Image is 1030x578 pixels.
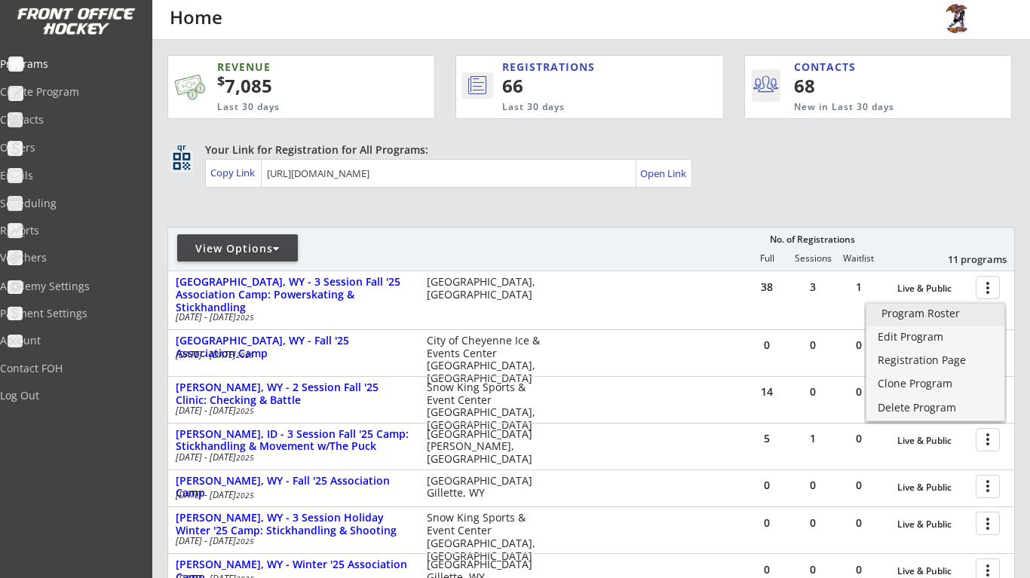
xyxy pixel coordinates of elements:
[790,282,835,292] div: 3
[176,512,411,537] div: [PERSON_NAME], WY - 3 Session Holiday Winter '25 Camp: Stickhandling & Shooting
[744,480,789,491] div: 0
[976,512,1000,535] button: more_vert
[176,475,411,500] div: [PERSON_NAME], WY - Fall '25 Association Camp
[427,276,545,301] div: [GEOGRAPHIC_DATA], [GEOGRAPHIC_DATA]
[836,433,881,444] div: 0
[205,142,968,157] div: Your Link for Registration for All Programs:
[236,490,254,500] em: 2025
[836,518,881,528] div: 0
[744,518,789,528] div: 0
[744,253,789,264] div: Full
[765,234,859,245] div: No. of Registrations
[427,475,545,500] div: [GEOGRAPHIC_DATA] Gillette, WY
[836,282,881,292] div: 1
[790,340,835,350] div: 0
[866,350,1004,373] a: Registration Page
[897,436,968,446] div: Live & Public
[217,72,225,90] sup: $
[236,452,254,463] em: 2025
[427,512,545,562] div: Snow King Sports & Event Center [GEOGRAPHIC_DATA], [GEOGRAPHIC_DATA]
[640,167,688,180] div: Open Link
[878,332,993,342] div: Edit Program
[176,313,406,322] div: [DATE] - [DATE]
[176,537,406,546] div: [DATE] - [DATE]
[176,491,406,500] div: [DATE] - [DATE]
[790,253,835,264] div: Sessions
[236,350,254,360] em: 2025
[427,381,545,432] div: Snow King Sports & Event Center [GEOGRAPHIC_DATA], [GEOGRAPHIC_DATA]
[640,163,688,184] a: Open Link
[427,335,545,385] div: City of Cheyenne Ice & Events Center [GEOGRAPHIC_DATA], [GEOGRAPHIC_DATA]
[427,428,545,466] div: [GEOGRAPHIC_DATA] [PERSON_NAME], [GEOGRAPHIC_DATA]
[790,564,835,575] div: 0
[836,564,881,575] div: 0
[744,340,789,350] div: 0
[502,73,672,99] div: 66
[210,166,258,179] div: Copy Link
[176,428,411,454] div: [PERSON_NAME], ID - 3 Session Fall '25 Camp: Stickhandling & Movement w/The Puck
[897,519,968,530] div: Live & Public
[976,276,1000,299] button: more_vert
[236,312,254,323] em: 2025
[502,60,657,75] div: REGISTRATIONS
[881,308,989,319] div: Program Roster
[836,387,881,397] div: 0
[794,101,941,114] div: New in Last 30 days
[170,150,193,173] button: qr_code
[790,480,835,491] div: 0
[790,518,835,528] div: 0
[177,241,298,256] div: View Options
[794,60,863,75] div: CONTACTS
[217,73,387,99] div: 7,085
[878,402,993,413] div: Delete Program
[790,433,835,444] div: 1
[217,60,367,75] div: REVENUE
[744,433,789,444] div: 5
[897,283,968,294] div: Live & Public
[836,480,881,491] div: 0
[897,482,968,493] div: Live & Public
[790,387,835,397] div: 0
[928,252,1007,266] div: 11 programs
[836,340,881,350] div: 0
[176,381,411,407] div: [PERSON_NAME], WY - 2 Session Fall '25 Clinic: Checking & Battle
[176,350,406,359] div: [DATE] - [DATE]
[866,304,1004,326] a: Program Roster
[835,253,881,264] div: Waitlist
[176,453,406,462] div: [DATE] - [DATE]
[502,101,661,114] div: Last 30 days
[176,335,411,360] div: [GEOGRAPHIC_DATA], WY - Fall '25 Association Camp
[878,378,993,389] div: Clone Program
[236,536,254,546] em: 2025
[744,282,789,292] div: 38
[176,276,411,313] div: [GEOGRAPHIC_DATA], WY - 3 Session Fall '25 Association Camp: Powerskating & Stickhandling
[217,101,367,114] div: Last 30 days
[976,475,1000,498] button: more_vert
[866,327,1004,350] a: Edit Program
[236,405,254,416] em: 2025
[176,406,406,415] div: [DATE] - [DATE]
[744,387,789,397] div: 14
[878,355,993,365] div: Registration Page
[794,73,887,99] div: 68
[976,428,1000,451] button: more_vert
[897,566,968,576] div: Live & Public
[172,142,190,152] div: qr
[744,564,789,575] div: 0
